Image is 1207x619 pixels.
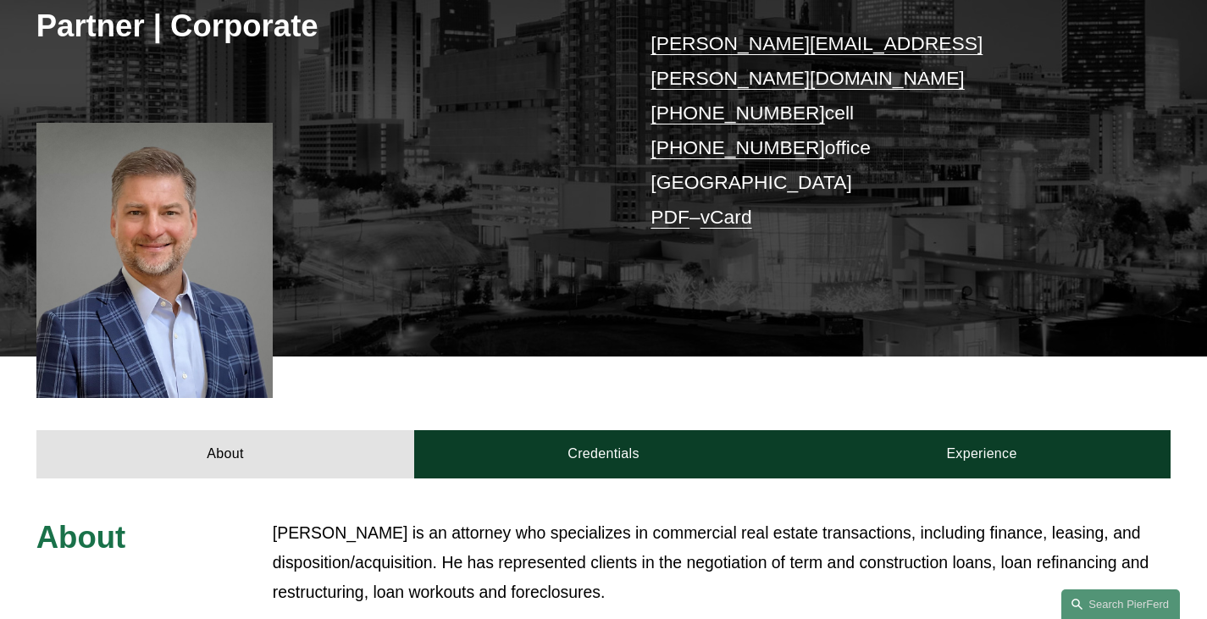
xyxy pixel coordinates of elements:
[273,518,1171,607] p: [PERSON_NAME] is an attorney who specializes in commercial real estate transactions, including fi...
[36,430,415,479] a: About
[651,26,1123,235] p: cell office [GEOGRAPHIC_DATA] –
[651,136,825,158] a: [PHONE_NUMBER]
[414,430,793,479] a: Credentials
[36,7,604,45] h3: Partner | Corporate
[1061,589,1180,619] a: Search this site
[36,520,125,555] span: About
[700,206,752,228] a: vCard
[651,206,689,228] a: PDF
[651,32,983,89] a: [PERSON_NAME][EMAIL_ADDRESS][PERSON_NAME][DOMAIN_NAME]
[651,102,825,124] a: [PHONE_NUMBER]
[793,430,1171,479] a: Experience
